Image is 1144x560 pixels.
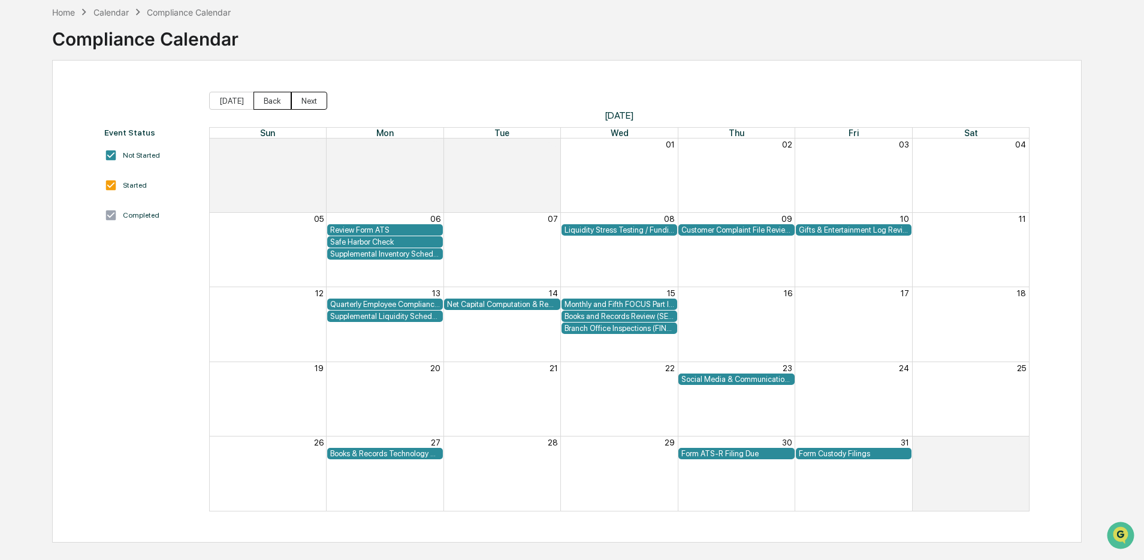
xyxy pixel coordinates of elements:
[900,214,909,224] button: 10
[291,92,327,110] button: Next
[12,25,218,44] p: How can we help?
[665,363,675,373] button: 22
[899,363,909,373] button: 24
[119,203,145,212] span: Pylon
[432,288,440,298] button: 13
[849,128,859,138] span: Fri
[899,140,909,149] button: 03
[1017,363,1026,373] button: 25
[209,92,254,110] button: [DATE]
[7,169,80,191] a: 🔎Data Lookup
[1015,140,1026,149] button: 04
[41,104,152,113] div: We're available if you need us!
[1017,438,1026,447] button: 01
[799,225,908,234] div: Gifts & Entertainment Log Review
[104,128,197,137] div: Event Status
[82,146,153,168] a: 🗄️Attestations
[549,288,558,298] button: 14
[376,128,394,138] span: Mon
[123,211,159,219] div: Completed
[431,438,440,447] button: 27
[550,363,558,373] button: 21
[260,128,275,138] span: Sun
[681,375,791,384] div: Social Media & Communications Review
[84,203,145,212] a: Powered byPylon
[548,438,558,447] button: 28
[52,7,75,17] div: Home
[315,363,324,373] button: 19
[681,225,791,234] div: Customer Complaint File Review (FINRA Rule 4530)
[209,110,1030,121] span: [DATE]
[548,214,558,224] button: 07
[1019,214,1026,224] button: 11
[781,214,792,224] button: 09
[52,19,239,50] div: Compliance Calendar
[681,449,791,458] div: Form ATS-R Filing Due
[782,140,792,149] button: 02
[664,214,675,224] button: 08
[12,175,22,185] div: 🔎
[330,237,440,246] div: Safe Harbor Check
[330,449,440,458] div: Books & Records Technology Systems Testing
[147,7,231,17] div: Compliance Calendar
[12,152,22,162] div: 🖐️
[330,312,440,321] div: Supplemental Liquidity Schedule (SSOI) Filings
[784,288,792,298] button: 16
[87,152,96,162] div: 🗄️
[99,151,149,163] span: Attestations
[313,140,324,149] button: 28
[729,128,744,138] span: Thu
[901,438,909,447] button: 31
[666,140,675,149] button: 01
[330,249,440,258] div: Supplemental Inventory Schedule (SIS) Filings
[782,438,792,447] button: 30
[430,363,440,373] button: 20
[901,288,909,298] button: 17
[315,288,324,298] button: 12
[314,214,324,224] button: 05
[41,92,197,104] div: Start new chat
[12,92,34,113] img: 1746055101610-c473b297-6a78-478c-a979-82029cc54cd1
[24,151,77,163] span: Preclearance
[1017,288,1026,298] button: 18
[93,7,129,17] div: Calendar
[330,300,440,309] div: Quarterly Employee Compliance Attestations
[7,146,82,168] a: 🖐️Preclearance
[783,363,792,373] button: 23
[565,225,674,234] div: Liquidity Stress Testing / Funding Review
[430,140,440,149] button: 29
[565,324,674,333] div: Branch Office Inspections (FINRA Rule 3110)
[611,128,629,138] span: Wed
[565,300,674,309] div: Monthly and Fifth FOCUS Part II/IIA Filings
[123,181,147,189] div: Started
[447,300,557,309] div: Net Capital Computation & Review
[31,55,198,67] input: Clear
[314,438,324,447] button: 26
[24,174,76,186] span: Data Lookup
[209,127,1030,511] div: Month View
[548,140,558,149] button: 30
[253,92,291,110] button: Back
[330,225,440,234] div: Review Form ATS
[430,214,440,224] button: 06
[123,151,160,159] div: Not Started
[1106,520,1138,553] iframe: Open customer support
[665,438,675,447] button: 29
[494,128,509,138] span: Tue
[964,128,978,138] span: Sat
[667,288,675,298] button: 15
[204,95,218,110] button: Start new chat
[565,312,674,321] div: Books and Records Review (SEA Rules 17a-3/17a-4)
[799,449,908,458] div: Form Custody Filings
